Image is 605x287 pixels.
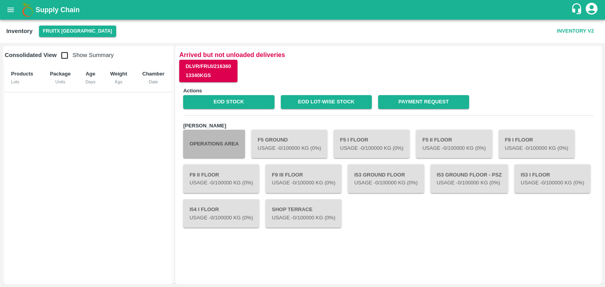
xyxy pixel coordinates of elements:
p: Arrived but not unloaded deliveries [179,50,598,60]
p: Usage - 0 /100000 Kg (0%) [422,145,486,152]
b: Inventory [6,28,33,34]
p: Usage - 0 /100000 Kg (0%) [340,145,403,152]
button: I54 I FloorUsage -0/100000 Kg (0%) [183,199,259,228]
b: [PERSON_NAME] [183,123,226,129]
div: Date [141,78,166,85]
b: Age [85,71,95,77]
button: Select DC [39,26,116,37]
p: Usage - 0 /100000 Kg (0%) [437,179,502,187]
b: Supply Chain [35,6,80,14]
button: I53 I FloorUsage -0/100000 Kg (0%) [514,164,590,193]
span: Show Summary [57,52,114,58]
img: logo [20,2,35,18]
button: Inventory V2 [554,24,597,38]
a: Supply Chain [35,4,571,15]
b: Chamber [142,71,164,77]
div: Days [85,78,97,85]
button: Operations Area [183,130,245,158]
p: Usage - 0 /100000 Kg (0%) [505,145,568,152]
button: Shop TerraceUsage -0/100000 Kg (0%) [265,199,341,228]
p: Usage - 0 /100000 Kg (0%) [354,179,418,187]
p: Usage - 0 /100000 Kg (0%) [258,145,321,152]
div: Lots [11,78,36,85]
button: I53 Ground FloorUsage -0/100000 Kg (0%) [348,164,424,193]
b: Package [50,71,71,77]
div: Kgs [109,78,128,85]
button: open drawer [2,1,20,19]
b: Consolidated View [5,52,57,58]
p: Usage - 0 /100000 Kg (0%) [189,179,253,187]
p: Usage - 0 /100000 Kg (0%) [272,214,335,222]
b: Products [11,71,33,77]
a: EOD Lot-wise Stock [281,95,372,109]
button: I53 Ground Floor - PSZUsage -0/100000 Kg (0%) [431,164,508,193]
div: customer-support [571,3,585,17]
b: Weight [110,71,127,77]
p: Usage - 0 /100000 Kg (0%) [521,179,584,187]
div: account of current user [585,2,599,18]
div: Units [48,78,72,85]
button: DLVR/FRUI/21636013340Kgs [179,60,237,83]
button: F5 II FloorUsage -0/100000 Kg (0%) [416,130,492,158]
p: Usage - 0 /100000 Kg (0%) [272,179,335,187]
a: EOD Stock [183,95,274,109]
a: Payment Request [378,95,469,109]
p: Usage - 0 /100000 Kg (0%) [189,214,253,222]
button: F9 III FloorUsage -0/100000 Kg (0%) [265,164,341,193]
button: F9 II FloorUsage -0/100000 Kg (0%) [183,164,259,193]
button: F5 I FloorUsage -0/100000 Kg (0%) [334,130,410,158]
button: F5 GroundUsage -0/100000 Kg (0%) [251,130,327,158]
button: F9 I FloorUsage -0/100000 Kg (0%) [499,130,575,158]
b: Actions [183,88,202,94]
